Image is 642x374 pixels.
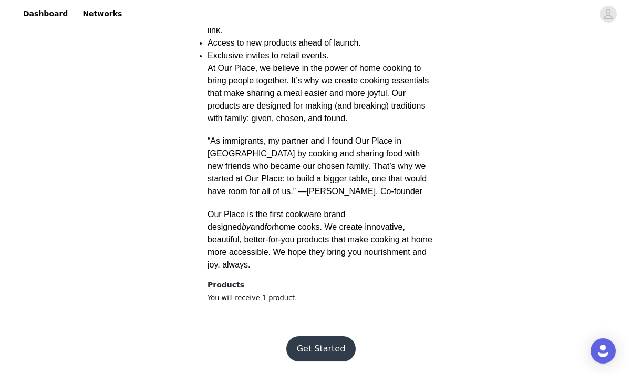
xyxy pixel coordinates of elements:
span: Access to new products ahead of launch. [208,38,361,47]
span: for [265,222,275,231]
span: Exclusive invites to retail events. [208,51,328,60]
p: You will receive 1 product. [208,293,434,303]
button: Get Started [286,336,356,361]
div: avatar [603,6,613,23]
span: by [242,222,251,231]
span: Our Place is the first cookware brand designed [208,210,348,231]
span: home cooks. We create innovative, beautiful, better-for-you products that make cooking at home mo... [208,222,434,269]
span: At Our Place, we believe in the power of home cooking to bring people together. It’s why we creat... [208,63,431,123]
h4: Products [208,280,434,291]
a: Networks [76,2,128,26]
div: Open Intercom Messenger [591,338,616,364]
span: “As immigrants, my partner and I found Our Place in [GEOGRAPHIC_DATA] by cooking and sharing food... [208,136,429,196]
a: Dashboard [17,2,74,26]
span: and [251,222,265,231]
span: Commission on all orders attributed to your affiliate tracking link. [208,13,431,35]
